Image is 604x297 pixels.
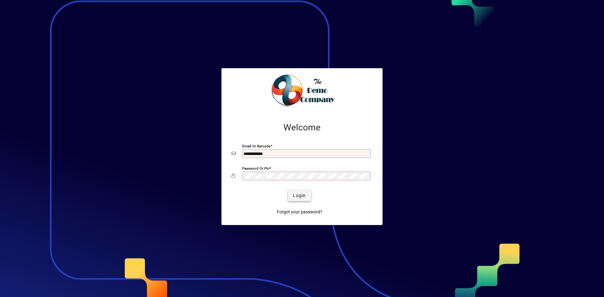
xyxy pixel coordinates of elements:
h2: Welcome [232,122,372,133]
span: Forgot your password? [277,209,322,215]
span: Login [293,192,306,199]
mat-label: Password or Pin [242,166,269,171]
button: Login [288,190,311,201]
mat-label: Email or Barcode [242,144,271,148]
a: Forgot your password? [274,206,325,217]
